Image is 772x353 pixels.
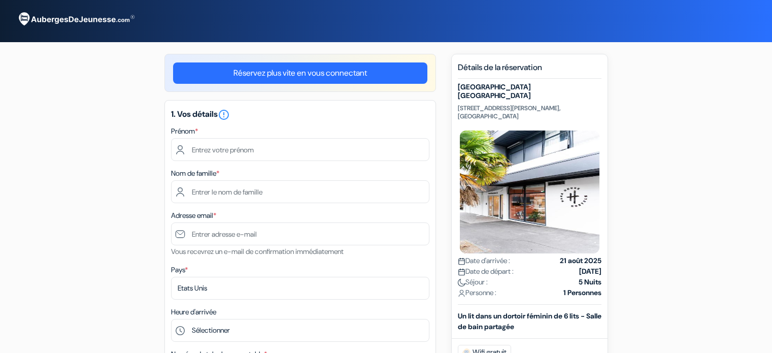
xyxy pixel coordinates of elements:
img: calendar.svg [458,258,465,265]
img: AubergesDeJeunesse.com [12,6,139,33]
label: Adresse email [171,210,216,221]
span: Date de départ : [458,266,514,277]
b: Un lit dans un dortoir féminin de 6 lits - Salle de bain partagée [458,311,601,331]
label: Prénom [171,126,198,137]
label: Nom de famille [171,168,219,179]
img: moon.svg [458,279,465,286]
strong: 5 Nuits [579,277,601,287]
label: Heure d'arrivée [171,307,216,317]
input: Entrer adresse e-mail [171,222,429,245]
img: calendar.svg [458,268,465,276]
i: error_outline [218,109,230,121]
label: Pays [171,265,188,275]
a: error_outline [218,109,230,119]
strong: 1 Personnes [563,287,601,298]
strong: 21 août 2025 [560,255,601,266]
span: Date d'arrivée : [458,255,510,266]
img: user_icon.svg [458,290,465,297]
p: [STREET_ADDRESS][PERSON_NAME], [GEOGRAPHIC_DATA] [458,104,601,120]
input: Entrez votre prénom [171,138,429,161]
h5: [GEOGRAPHIC_DATA] [GEOGRAPHIC_DATA] [458,83,601,100]
span: Personne : [458,287,496,298]
strong: [DATE] [579,266,601,277]
span: Séjour : [458,277,488,287]
h5: 1. Vos détails [171,109,429,121]
input: Entrer le nom de famille [171,180,429,203]
h5: Détails de la réservation [458,62,601,79]
a: Réservez plus vite en vous connectant [173,62,427,84]
small: Vous recevrez un e-mail de confirmation immédiatement [171,247,344,256]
